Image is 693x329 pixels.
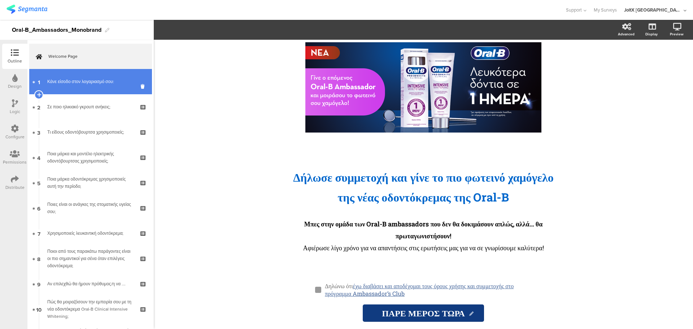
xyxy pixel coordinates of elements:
div: Χρησιμοποιείς λευκαντική οδοντόκρεμα; [47,230,134,237]
span: Αφιέρωσε λίγο χρόνο για να απαντήσεις στις ερωτήσεις μας για να σε γνωρίσουμε καλύτερα! [303,243,544,252]
div: Ποιες είναι οι ανάγκες της στοματικής υγείας σου; [47,201,134,215]
div: Oral-B_Ambassadors_Monobrand [12,24,101,36]
div: Design [8,83,22,90]
span: 10 [36,305,42,313]
div: Ποια μάρκα και μοντέλο ηλεκτρικής οδοντόβουρτσας χρησιμοποιείς; [47,150,134,165]
span: 7 [38,229,40,237]
span: 2 [37,103,40,111]
span: 8 [37,255,40,263]
a: 7 Χρησιμοποιείς λευκαντική οδοντόκρεμα; [29,221,152,246]
div: Σε ποιο ηλικιακό γκρουπ ανήκεις; [47,103,134,111]
span: Support [566,7,582,13]
div: Κάνε είσοδο στον λογαριασμό σου: [47,78,134,85]
a: Welcome Page [29,44,152,69]
span: Welcome Page [48,53,141,60]
div: Distribute [5,184,25,191]
a: 4 Ποια μάρκα και μοντέλο ηλεκτρικής οδοντόβουρτσας χρησιμοποιείς; [29,145,152,170]
span: 6 [37,204,40,212]
a: 10 Πώς θα μοιραζόσουν την εμπειρία σου με τη νέα οδοντόκρεμα Oral-B Clinical Intensive Whitening; [29,296,152,322]
strong: Μπες στην ομάδα των Oral-B ambassadors που δεν θα δοκιμάσουν απλώς, αλλά… θα πρωταγωνιστήσουν! [304,220,542,240]
div: Configure [5,134,25,140]
div: Permissions [3,159,27,165]
div: Τι είδους οδοντόβουρτσα χρησιμοποιείς; [47,129,134,136]
a: 2 Σε ποιο ηλικιακό γκρουπ ανήκεις; [29,94,152,120]
a: 8 Ποιοι από τους παρακάτω παράγοντες είναι οι πιο σημαντικοί για σένα όταν επιλέγεις οδοντόκρεμα; [29,246,152,271]
a: 1 Κάνε είσοδο στον λογαριασμό σου: [29,69,152,94]
span: 3 [37,128,40,136]
div: Logic [10,108,20,115]
div: Preview [670,31,684,37]
div: Ποιοι από τους παρακάτω παράγοντες είναι οι πιο σημαντικοί για σένα όταν επιλέγεις οδοντόκρεμα; [47,248,134,269]
span: 1 [38,78,40,86]
a: έχω διαβάσει και αποδέχομαι τους όρους χρήσης και συμμετοχής στο πρόγραμμα Ambassador’s Club [325,282,514,297]
div: Πώς θα μοιραζόσουν την εμπειρία σου με τη νέα οδοντόκρεμα Oral-B Clinical Intensive Whitening; [47,298,134,320]
i: Delete [141,83,147,90]
div: Ποια μάρκα οδοντόκρεμας χρησιμοποιείς αυτή την περίοδο; [47,176,134,190]
div: Outline [8,58,22,64]
span: 5 [37,179,40,187]
div: Αν επιλεχθώ θα ήμουν πρόθυμος/η να …. [47,280,134,287]
span: 9 [37,280,40,288]
a: 5 Ποια μάρκα οδοντόκρεμας χρησιμοποιείς αυτή την περίοδο; [29,170,152,195]
img: segmanta logo [6,5,47,14]
div: Advanced [618,31,635,37]
div: JoltX [GEOGRAPHIC_DATA] [624,7,682,13]
span: Δήλωσε συμμετοχή και γίνε το πιο φωτεινό χαμόγελο της νέας οδοντόκρεμα ς της Oral-B [293,169,554,205]
a: 6 Ποιες είναι οι ανάγκες της στοματικής υγείας σου; [29,195,152,221]
p: Δηλώνω ότι [325,282,528,297]
a: 3 Τι είδους οδοντόβουρτσα χρησιμοποιείς; [29,120,152,145]
input: Start [363,304,484,322]
span: 4 [37,153,40,161]
div: Display [645,31,658,37]
a: 9 Αν επιλεχθώ θα ήμουν πρόθυμος/η να …. [29,271,152,296]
